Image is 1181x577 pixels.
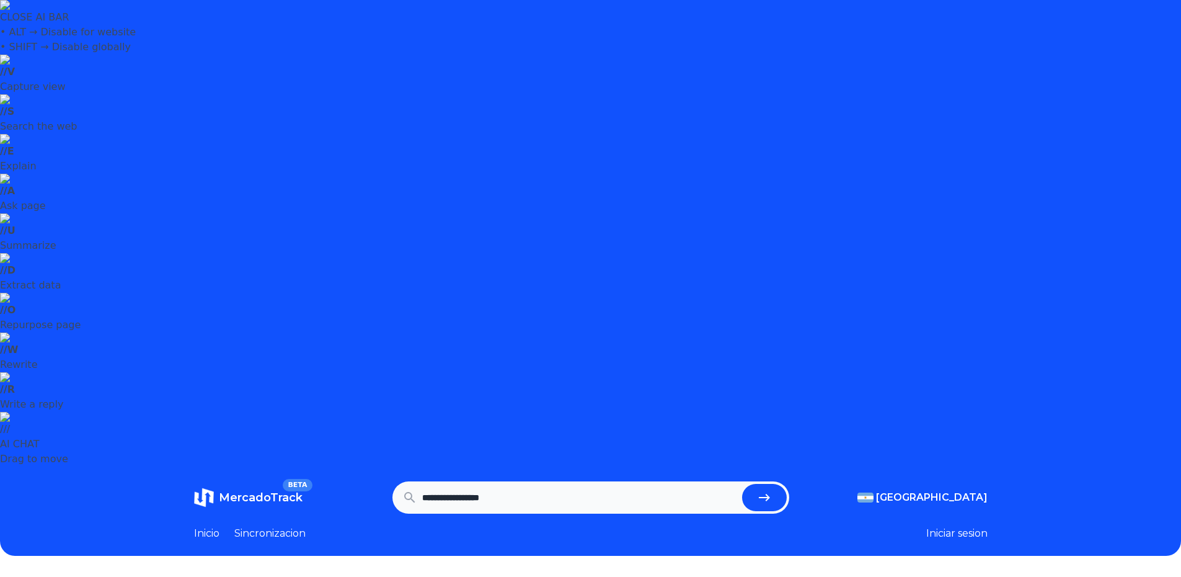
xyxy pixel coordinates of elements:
[234,526,306,541] a: Sincronizacion
[194,526,219,541] a: Inicio
[857,493,874,503] img: Argentina
[857,490,988,505] button: [GEOGRAPHIC_DATA]
[194,488,214,508] img: MercadoTrack
[194,488,303,508] a: MercadoTrackBETA
[283,479,312,491] span: BETA
[219,491,303,504] span: MercadoTrack
[876,490,988,505] span: [GEOGRAPHIC_DATA]
[926,526,988,541] button: Iniciar sesion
